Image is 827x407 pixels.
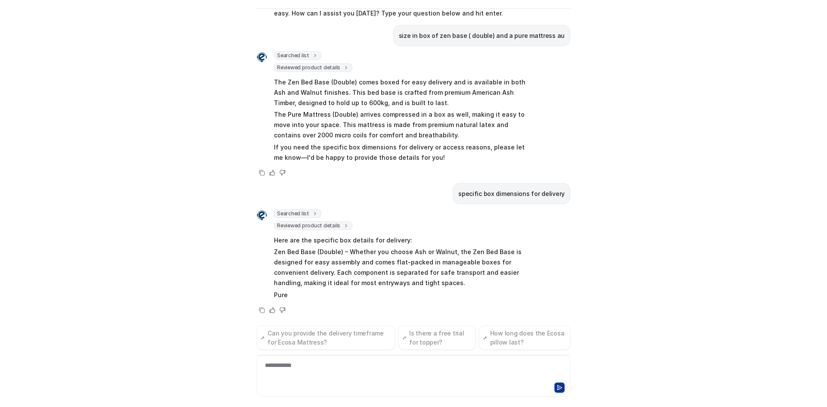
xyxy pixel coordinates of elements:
[274,142,526,163] p: If you need the specific box dimensions for delivery or access reasons, please let me know—I'd be...
[257,326,395,350] button: Can you provide the delivery timeframe for Ecosa Mattress?
[274,247,526,288] p: Zen Bed Base (Double) – Whether you choose Ash or Walnut, the Zen Bed Base is designed for easy a...
[458,189,565,199] p: specific box dimensions for delivery
[274,109,526,140] p: The Pure Mattress (Double) arrives compressed in a box as well, making it easy to move into your ...
[274,209,321,218] span: Searched list
[274,235,526,245] p: Here are the specific box details for delivery:
[399,31,565,41] p: size in box of zen base ( double) and a pure mattress au
[274,63,352,72] span: Reviewed product details
[257,210,267,221] img: Widget
[274,290,526,300] p: Pure
[274,221,352,230] span: Reviewed product details
[398,326,476,350] button: Is there a free trial for topper?
[274,77,526,108] p: The Zen Bed Base (Double) comes boxed for easy delivery and is available in both Ash and Walnut f...
[479,326,570,350] button: How long does the Ecosa pillow last?
[274,51,321,60] span: Searched list
[257,52,267,62] img: Widget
